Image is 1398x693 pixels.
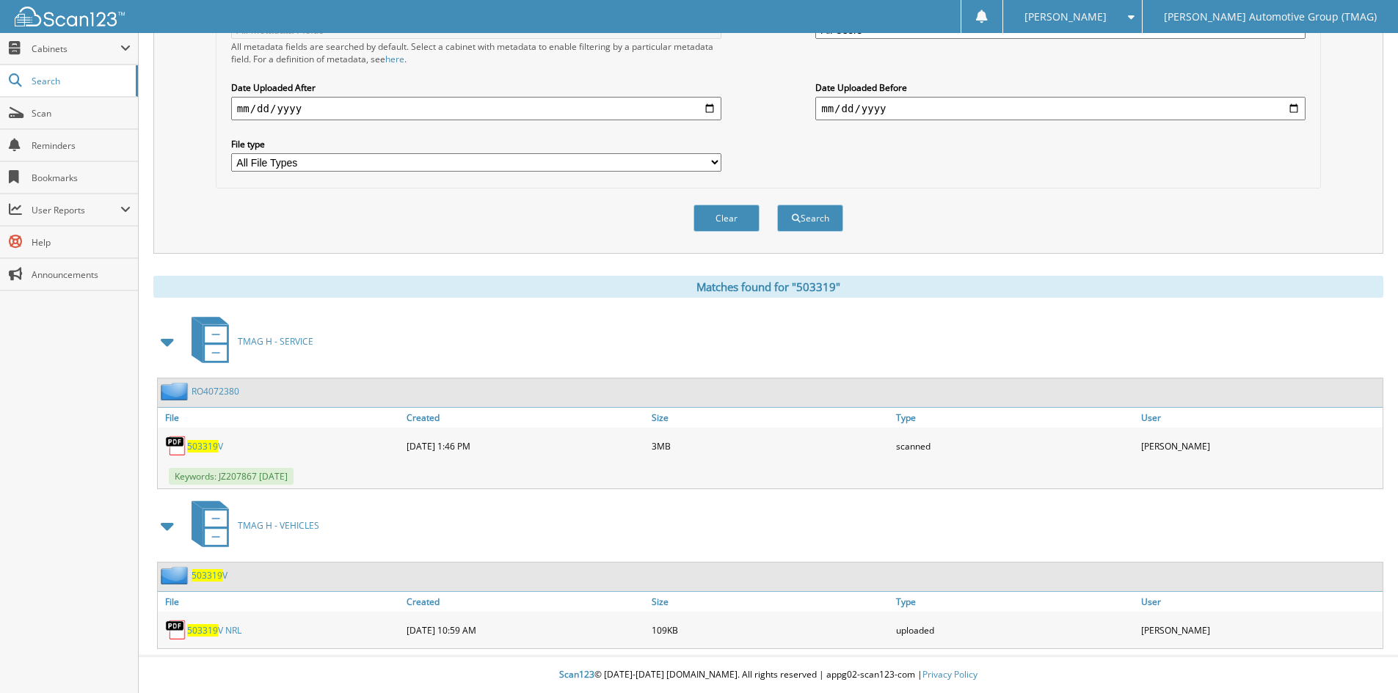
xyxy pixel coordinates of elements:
a: User [1137,408,1383,428]
button: Clear [693,205,760,232]
span: User Reports [32,204,120,216]
span: Cabinets [32,43,120,55]
a: Created [403,408,648,428]
div: [PERSON_NAME] [1137,431,1383,461]
img: PDF.png [165,619,187,641]
a: here [385,53,404,65]
a: TMAG H - VEHICLES [183,496,319,554]
div: Matches found for "503319" [153,276,1383,298]
label: Date Uploaded After [231,81,721,94]
span: 503319 [187,440,218,452]
a: Type [892,408,1137,428]
button: Search [777,205,843,232]
a: Type [892,592,1137,612]
a: 503319V [187,440,223,452]
span: 503319 [192,569,222,582]
div: uploaded [892,615,1137,645]
div: All metadata fields are searched by default. Select a cabinet with metadata to enable filtering b... [231,40,721,65]
a: 503319V [192,569,227,582]
a: 503319V NRL [187,624,241,637]
span: Bookmarks [32,172,131,184]
input: start [231,97,721,120]
a: File [158,592,403,612]
a: TMAG H - SERVICE [183,312,313,370]
span: 503319 [187,624,218,637]
img: folder2.png [161,566,192,584]
div: [DATE] 1:46 PM [403,431,648,461]
label: Date Uploaded Before [815,81,1306,94]
div: © [DATE]-[DATE] [DOMAIN_NAME]. All rights reserved | appg02-scan123-com | [139,657,1398,693]
div: [DATE] 10:59 AM [403,615,648,645]
a: File [158,408,403,428]
div: 3MB [648,431,893,461]
a: Privacy Policy [922,668,977,681]
span: Keywords: JZ207867 [DATE] [169,468,294,485]
div: 109KB [648,615,893,645]
span: [PERSON_NAME] [1024,12,1107,21]
span: Scan123 [559,668,594,681]
span: Search [32,75,128,87]
span: Scan [32,107,131,120]
input: end [815,97,1306,120]
div: scanned [892,431,1137,461]
span: Reminders [32,139,131,152]
label: File type [231,138,721,150]
span: Announcements [32,268,131,281]
img: scan123-logo-white.svg [15,7,125,26]
span: TMAG H - VEHICLES [238,519,319,532]
iframe: Chat Widget [1325,623,1398,693]
span: [PERSON_NAME] Automotive Group (TMAG) [1164,12,1377,21]
img: PDF.png [165,435,187,457]
div: [PERSON_NAME] [1137,615,1383,645]
img: folder2.png [161,382,192,400]
a: Size [648,408,893,428]
a: Size [648,592,893,612]
a: User [1137,592,1383,612]
a: Created [403,592,648,612]
span: Help [32,236,131,249]
span: TMAG H - SERVICE [238,335,313,348]
a: RO4072380 [192,385,239,397]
